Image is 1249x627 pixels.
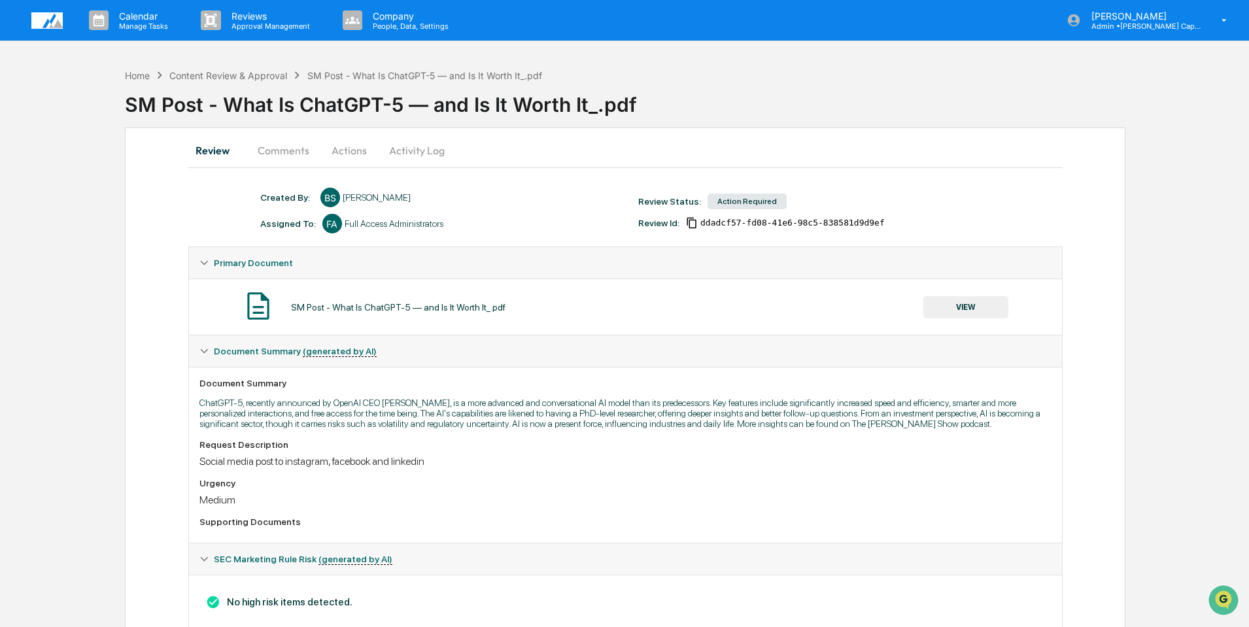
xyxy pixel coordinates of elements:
span: Primary Document [214,258,293,268]
div: Review Status: [638,196,701,207]
div: Document Summary [199,378,1052,388]
div: SEC Marketing Rule Risk (generated by AI) [189,543,1062,575]
div: BS [320,188,340,207]
p: ChatGPT-5, recently announced by OpenAI CEO [PERSON_NAME], is a more advanced and conversational ... [199,398,1052,429]
div: Assigned To: [260,218,316,229]
div: We're available if you need us! [44,113,165,124]
span: Copy Id [686,217,698,229]
div: secondary tabs example [188,135,1063,166]
div: Request Description [199,439,1052,450]
button: Activity Log [379,135,455,166]
span: Document Summary [214,346,377,356]
div: SM Post - What Is ChatGPT-5 — and Is It Worth It_.pdf [307,70,542,81]
img: 1746055101610-c473b297-6a78-478c-a979-82029cc54cd1 [13,100,37,124]
div: Primary Document [189,279,1062,335]
iframe: Open customer support [1207,584,1242,619]
h3: No high risk items detected. [199,595,1052,609]
div: 🔎 [13,191,24,201]
button: Review [188,135,247,166]
div: Created By: ‎ ‎ [260,192,314,203]
span: Data Lookup [26,190,82,203]
div: 🗄️ [95,166,105,177]
div: [PERSON_NAME] [343,192,411,203]
p: How can we help? [13,27,238,48]
a: Powered byPylon [92,221,158,231]
u: (generated by AI) [303,346,377,357]
a: 🔎Data Lookup [8,184,88,208]
button: VIEW [923,296,1008,318]
div: Review Id: [638,218,679,228]
div: Urgency [199,478,1052,488]
img: Document Icon [242,290,275,322]
div: 🖐️ [13,166,24,177]
img: logo [31,12,63,29]
div: Action Required [708,194,787,209]
div: Social media post to instagram, facebook and linkedin [199,455,1052,467]
span: ddadcf57-fd08-41e6-98c5-838581d9d9ef [700,218,885,228]
div: Content Review & Approval [169,70,287,81]
div: Home [125,70,150,81]
button: Start new chat [222,104,238,120]
div: Supporting Documents [199,517,1052,527]
p: Approval Management [221,22,317,31]
p: Admin • [PERSON_NAME] Capital Management [1081,22,1203,31]
p: Company [362,10,455,22]
u: (generated by AI) [318,554,392,565]
span: SEC Marketing Rule Risk [214,554,392,564]
p: Manage Tasks [109,22,175,31]
span: Attestations [108,165,162,178]
div: SM Post - What Is ChatGPT-5 — and Is It Worth It_.pdf [291,302,505,313]
p: Calendar [109,10,175,22]
input: Clear [34,59,216,73]
p: People, Data, Settings [362,22,455,31]
div: SM Post - What Is ChatGPT-5 — and Is It Worth It_.pdf [125,82,1249,116]
div: FA [322,214,342,233]
a: 🖐️Preclearance [8,160,90,183]
div: Medium [199,494,1052,506]
div: Document Summary (generated by AI) [189,335,1062,367]
a: 🗄️Attestations [90,160,167,183]
button: Actions [320,135,379,166]
p: Reviews [221,10,317,22]
div: Start new chat [44,100,214,113]
div: Primary Document [189,247,1062,279]
button: Comments [247,135,320,166]
p: [PERSON_NAME] [1081,10,1203,22]
span: Pylon [130,222,158,231]
span: Preclearance [26,165,84,178]
div: Full Access Administrators [345,218,443,229]
div: Document Summary (generated by AI) [189,367,1062,543]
